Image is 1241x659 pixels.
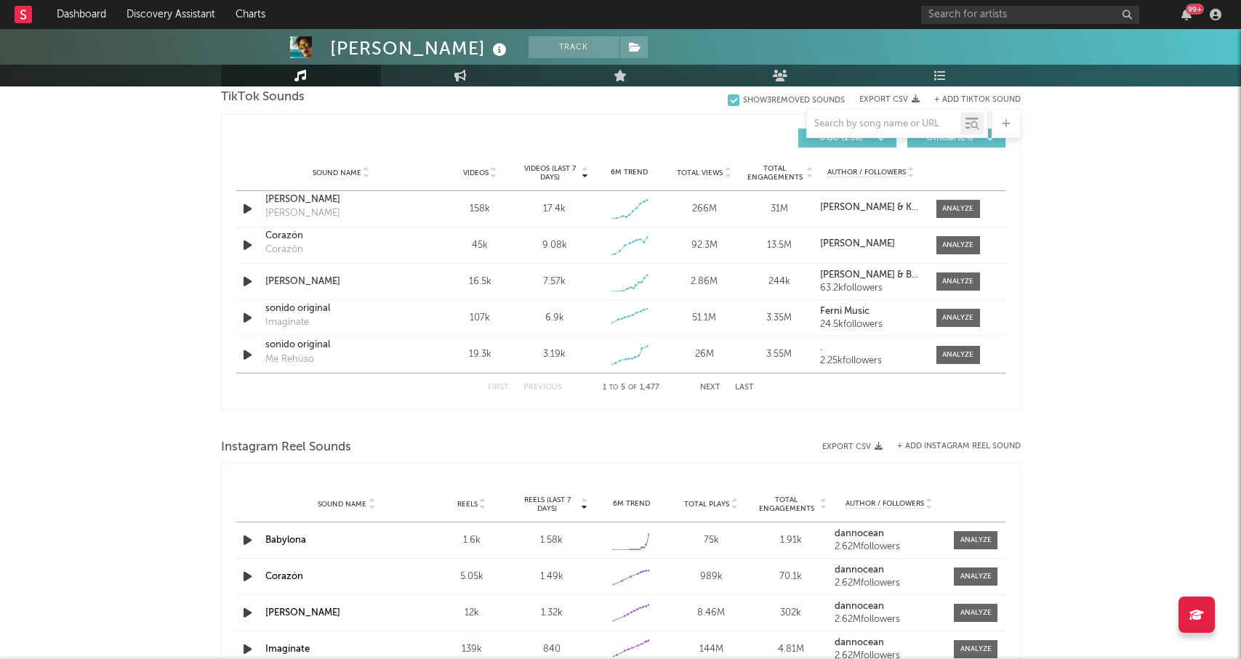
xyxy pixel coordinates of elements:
[820,270,921,280] a: [PERSON_NAME] & BROKIX
[457,500,478,509] span: Reels
[755,496,819,513] span: Total Engagements
[446,311,514,326] div: 107k
[595,167,663,178] div: 6M Trend
[745,275,813,289] div: 244k
[265,275,417,289] a: [PERSON_NAME]
[745,347,813,362] div: 3.55M
[920,96,1021,104] button: + Add TikTok Sound
[835,615,944,625] div: 2.62M followers
[265,338,417,352] a: sonido original
[820,203,942,212] strong: [PERSON_NAME] & KeniaOs
[820,356,921,366] div: 2.25k followers
[435,606,508,620] div: 12k
[543,347,566,362] div: 3.19k
[542,238,567,253] div: 9.08k
[265,352,314,367] div: Me Rehúso
[670,202,738,217] div: 266M
[515,496,579,513] span: Reels (last 7 days)
[807,118,960,130] input: Search by song name or URL
[265,243,303,257] div: Corazón
[820,320,921,330] div: 24.5k followers
[700,384,720,392] button: Next
[846,499,924,509] span: Author / Followers
[330,36,510,60] div: [PERSON_NAME]
[675,533,747,548] div: 75k
[820,239,895,248] strong: [PERSON_NAME]
[835,602,884,611] strong: dannocean
[820,343,921,353] a: .
[265,644,310,654] a: Imagínate
[684,500,729,509] span: Total Plays
[835,529,944,539] a: dannocean
[675,606,747,620] div: 8.46M
[859,95,920,104] button: Export CSV
[670,347,738,362] div: 26M
[515,570,588,584] div: 1.49k
[835,638,944,648] a: dannocean
[934,96,1021,104] button: + Add TikTok Sound
[755,570,827,584] div: 70.1k
[435,642,508,657] div: 139k
[446,275,514,289] div: 16.5k
[313,169,361,177] span: Sound Name
[435,533,508,548] div: 1.6k
[609,384,618,391] span: to
[265,315,309,330] div: Imagínate
[677,169,723,177] span: Total Views
[265,572,303,581] a: Corazón
[835,565,944,575] a: dannocean
[835,542,944,552] div: 2.62M followers
[675,642,747,657] div: 144M
[221,89,305,106] span: TikTok Sounds
[835,578,944,589] div: 2.62M followers
[835,602,944,612] a: dannocean
[745,311,813,326] div: 3.35M
[515,642,588,657] div: 840
[822,442,883,451] button: Export CSV
[921,6,1139,24] input: Search for artists
[917,134,984,142] span: Official ( 24 )
[835,638,884,647] strong: dannocean
[523,384,562,392] button: Previous
[835,529,884,538] strong: dannocean
[265,206,340,221] div: [PERSON_NAME]
[907,129,1005,147] button: Official(24)
[1186,4,1204,15] div: 99 +
[265,229,417,243] a: Corazón
[820,239,921,249] a: [PERSON_NAME]
[543,275,566,289] div: 7.57k
[820,343,822,352] strong: .
[1181,9,1192,20] button: 99+
[595,498,668,509] div: 6M Trend
[745,164,804,182] span: Total Engagements
[265,193,417,207] a: [PERSON_NAME]
[745,202,813,217] div: 31M
[265,608,340,618] a: [PERSON_NAME]
[827,168,906,177] span: Author / Followers
[820,283,921,294] div: 63.2k followers
[735,384,754,392] button: Last
[670,275,738,289] div: 2.86M
[265,302,417,316] a: sonido original
[670,311,738,326] div: 51.1M
[529,36,619,58] button: Track
[446,347,514,362] div: 19.3k
[545,311,564,326] div: 6.9k
[820,307,921,317] a: Ferni Music
[798,129,896,147] button: UGC(1.5k)
[435,570,508,584] div: 5.05k
[628,384,637,391] span: of
[221,439,351,456] span: Instagram Reel Sounds
[755,642,827,657] div: 4.81M
[515,533,588,548] div: 1.58k
[265,535,306,545] a: Babylona
[743,96,845,105] div: Show 3 Removed Sounds
[808,134,875,142] span: UGC ( 1.5k )
[591,379,671,397] div: 1 5 1,477
[488,384,509,392] button: First
[446,238,514,253] div: 45k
